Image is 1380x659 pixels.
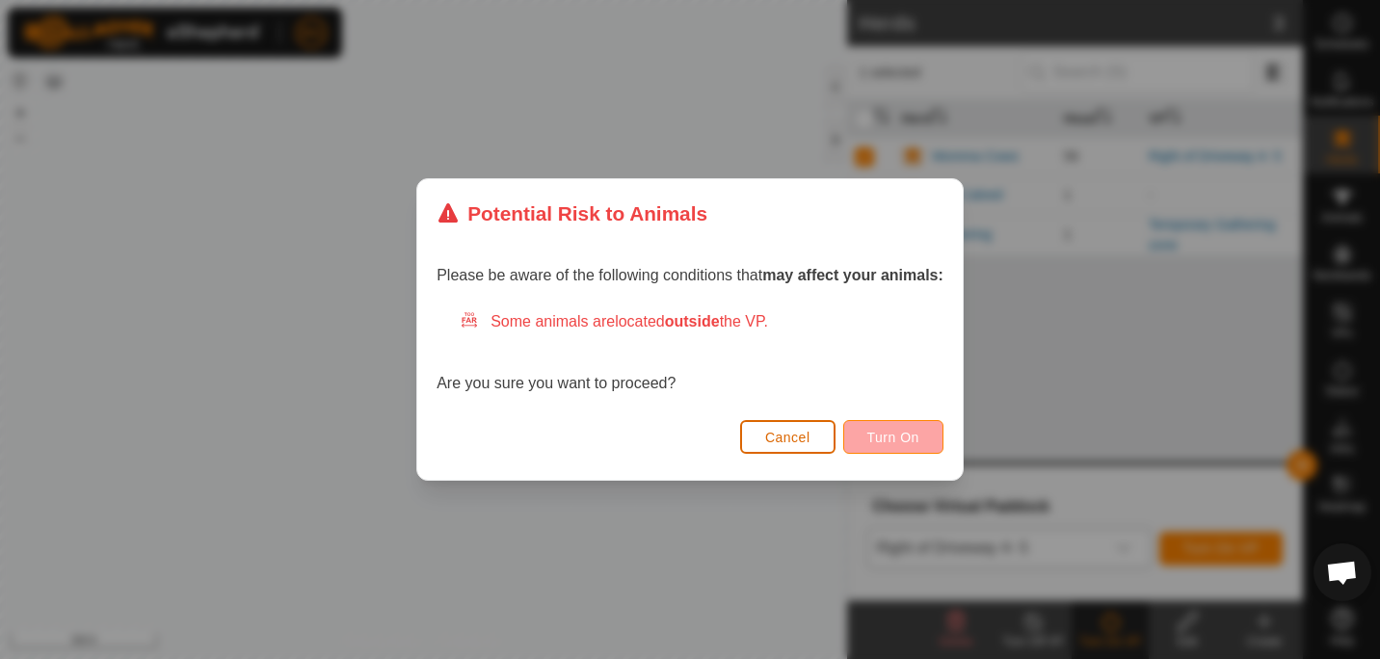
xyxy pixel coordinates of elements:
[740,420,836,454] button: Cancel
[460,310,943,333] div: Some animals are
[843,420,943,454] button: Turn On
[665,313,720,329] strong: outside
[1314,543,1371,601] div: Open chat
[437,310,943,395] div: Are you sure you want to proceed?
[762,267,943,283] strong: may affect your animals:
[437,198,707,228] div: Potential Risk to Animals
[615,313,768,329] span: located the VP.
[765,430,810,445] span: Cancel
[437,267,943,283] span: Please be aware of the following conditions that
[867,430,919,445] span: Turn On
